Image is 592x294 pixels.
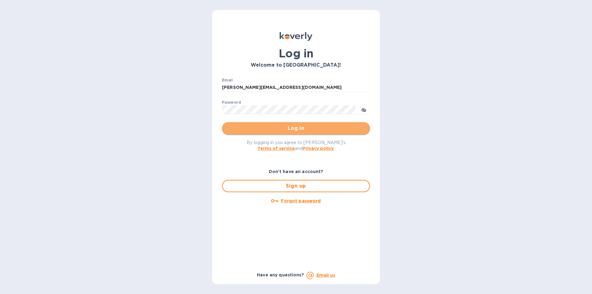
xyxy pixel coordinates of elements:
[316,273,335,278] a: Email us
[247,140,346,151] span: By logging in you agree to [PERSON_NAME]'s and .
[222,47,370,60] h1: Log in
[358,103,370,116] button: toggle password visibility
[302,146,334,151] a: Privacy policy
[222,78,233,82] label: Email
[227,125,365,132] span: Log in
[228,182,364,190] span: Sign up
[281,198,321,203] u: Forgot password
[222,62,370,68] h3: Welcome to [GEOGRAPHIC_DATA]!
[269,169,323,174] b: Don't have an account?
[222,180,370,192] button: Sign up
[280,32,312,41] img: Koverly
[257,146,295,151] a: Terms of service
[222,101,241,104] label: Password
[257,272,304,277] b: Have any questions?
[222,122,370,135] button: Log in
[222,83,370,92] input: Enter email address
